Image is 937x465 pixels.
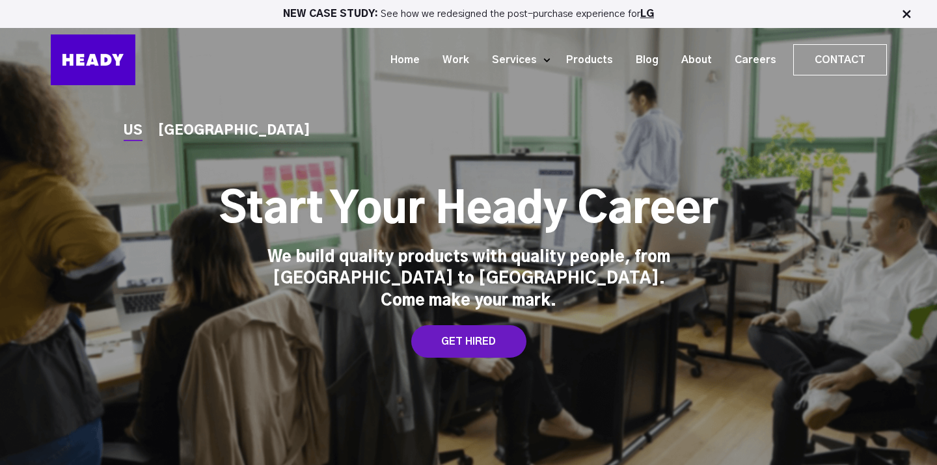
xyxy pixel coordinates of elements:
a: Work [426,48,476,72]
a: Careers [718,48,783,72]
h1: Start Your Heady Career [219,185,718,237]
div: We build quality products with quality people, from [GEOGRAPHIC_DATA] to [GEOGRAPHIC_DATA]. Come ... [267,247,670,313]
a: Blog [619,48,665,72]
a: LG [640,9,654,19]
a: Services [476,48,543,72]
p: See how we redesigned the post-purchase experience for [6,9,931,19]
img: Close Bar [900,8,913,21]
a: Contact [794,45,886,75]
div: Navigation Menu [148,44,887,75]
img: Heady_Logo_Web-01 (1) [51,34,135,85]
a: Products [550,48,619,72]
a: US [124,124,143,138]
a: About [665,48,718,72]
a: [GEOGRAPHIC_DATA] [158,124,310,138]
strong: NEW CASE STUDY: [283,9,381,19]
a: Home [374,48,426,72]
a: GET HIRED [411,325,526,358]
